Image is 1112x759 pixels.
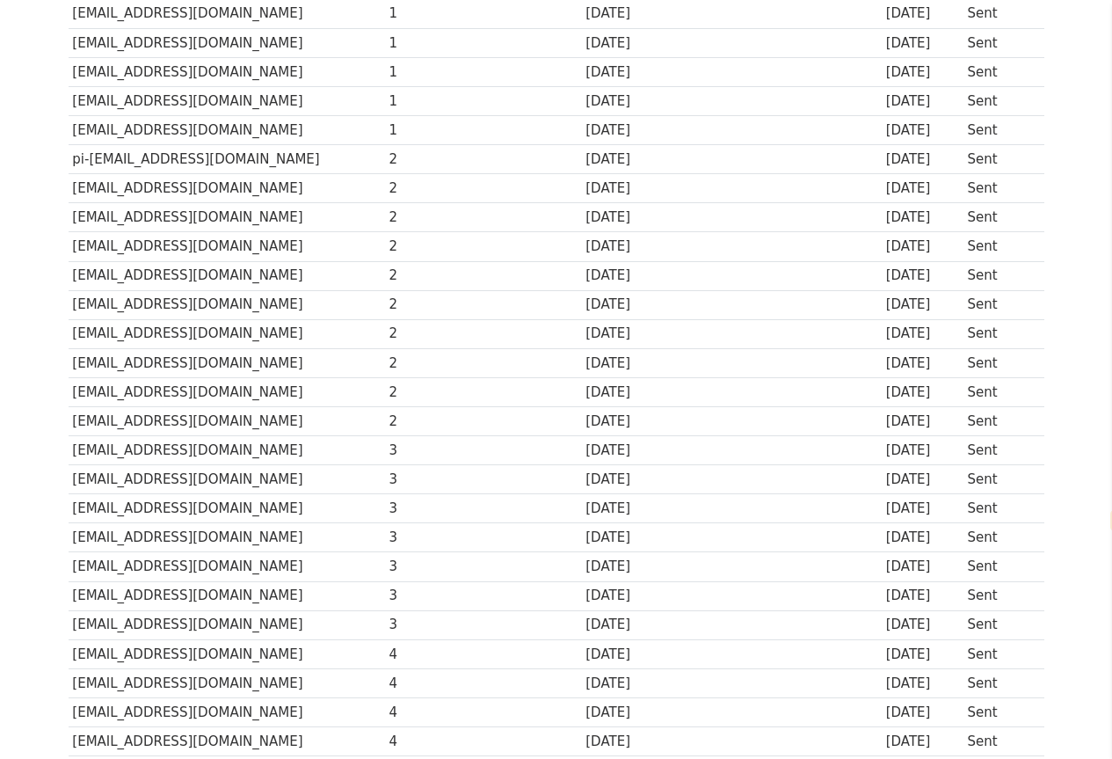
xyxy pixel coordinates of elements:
[389,324,484,344] div: 2
[69,639,385,668] td: [EMAIL_ADDRESS][DOMAIN_NAME]
[1024,675,1112,759] iframe: Chat Widget
[69,377,385,406] td: [EMAIL_ADDRESS][DOMAIN_NAME]
[69,406,385,435] td: [EMAIL_ADDRESS][DOMAIN_NAME]
[585,383,730,403] div: [DATE]
[963,436,1034,465] td: Sent
[585,237,730,257] div: [DATE]
[963,610,1034,639] td: Sent
[69,727,385,756] td: [EMAIL_ADDRESS][DOMAIN_NAME]
[69,261,385,290] td: [EMAIL_ADDRESS][DOMAIN_NAME]
[389,732,484,752] div: 4
[963,203,1034,232] td: Sent
[886,4,959,24] div: [DATE]
[389,354,484,374] div: 2
[963,261,1034,290] td: Sent
[389,645,484,665] div: 4
[886,615,959,635] div: [DATE]
[886,150,959,170] div: [DATE]
[886,33,959,54] div: [DATE]
[886,412,959,432] div: [DATE]
[585,324,730,344] div: [DATE]
[389,295,484,315] div: 2
[886,674,959,694] div: [DATE]
[69,116,385,145] td: [EMAIL_ADDRESS][DOMAIN_NAME]
[389,150,484,170] div: 2
[69,348,385,377] td: [EMAIL_ADDRESS][DOMAIN_NAME]
[69,57,385,86] td: [EMAIL_ADDRESS][DOMAIN_NAME]
[963,145,1034,174] td: Sent
[69,610,385,639] td: [EMAIL_ADDRESS][DOMAIN_NAME]
[886,120,959,141] div: [DATE]
[69,552,385,581] td: [EMAIL_ADDRESS][DOMAIN_NAME]
[389,528,484,548] div: 3
[585,703,730,723] div: [DATE]
[963,465,1034,494] td: Sent
[69,494,385,523] td: [EMAIL_ADDRESS][DOMAIN_NAME]
[1024,675,1112,759] div: 聊天小工具
[886,586,959,606] div: [DATE]
[886,295,959,315] div: [DATE]
[389,120,484,141] div: 1
[585,354,730,374] div: [DATE]
[69,203,385,232] td: [EMAIL_ADDRESS][DOMAIN_NAME]
[585,4,730,24] div: [DATE]
[585,208,730,228] div: [DATE]
[886,383,959,403] div: [DATE]
[963,57,1034,86] td: Sent
[886,237,959,257] div: [DATE]
[389,586,484,606] div: 3
[963,552,1034,581] td: Sent
[585,732,730,752] div: [DATE]
[389,91,484,112] div: 1
[963,494,1034,523] td: Sent
[69,523,385,552] td: [EMAIL_ADDRESS][DOMAIN_NAME]
[389,208,484,228] div: 2
[886,324,959,344] div: [DATE]
[69,465,385,494] td: [EMAIL_ADDRESS][DOMAIN_NAME]
[69,436,385,465] td: [EMAIL_ADDRESS][DOMAIN_NAME]
[389,179,484,199] div: 2
[886,62,959,83] div: [DATE]
[585,91,730,112] div: [DATE]
[585,120,730,141] div: [DATE]
[389,62,484,83] div: 1
[69,290,385,319] td: [EMAIL_ADDRESS][DOMAIN_NAME]
[963,727,1034,756] td: Sent
[963,581,1034,610] td: Sent
[389,412,484,432] div: 2
[585,295,730,315] div: [DATE]
[963,668,1034,697] td: Sent
[963,639,1034,668] td: Sent
[963,406,1034,435] td: Sent
[389,33,484,54] div: 1
[963,523,1034,552] td: Sent
[963,348,1034,377] td: Sent
[886,732,959,752] div: [DATE]
[585,266,730,286] div: [DATE]
[69,28,385,57] td: [EMAIL_ADDRESS][DOMAIN_NAME]
[886,441,959,461] div: [DATE]
[585,586,730,606] div: [DATE]
[69,86,385,115] td: [EMAIL_ADDRESS][DOMAIN_NAME]
[69,145,385,174] td: pi-[EMAIL_ADDRESS][DOMAIN_NAME]
[963,290,1034,319] td: Sent
[585,150,730,170] div: [DATE]
[963,377,1034,406] td: Sent
[886,208,959,228] div: [DATE]
[963,28,1034,57] td: Sent
[886,266,959,286] div: [DATE]
[69,319,385,348] td: [EMAIL_ADDRESS][DOMAIN_NAME]
[389,441,484,461] div: 3
[585,412,730,432] div: [DATE]
[585,645,730,665] div: [DATE]
[886,645,959,665] div: [DATE]
[389,674,484,694] div: 4
[389,383,484,403] div: 2
[69,668,385,697] td: [EMAIL_ADDRESS][DOMAIN_NAME]
[585,33,730,54] div: [DATE]
[585,62,730,83] div: [DATE]
[963,116,1034,145] td: Sent
[389,557,484,577] div: 3
[69,232,385,261] td: [EMAIL_ADDRESS][DOMAIN_NAME]
[963,86,1034,115] td: Sent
